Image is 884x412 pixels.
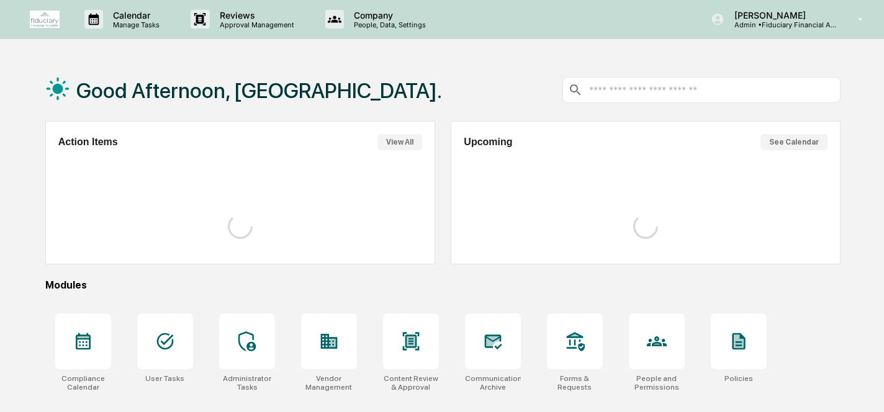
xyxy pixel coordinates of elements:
div: People and Permissions [629,374,685,392]
div: Content Review & Approval [383,374,439,392]
div: Vendor Management [301,374,357,392]
p: Admin • Fiduciary Financial Advisors [724,20,840,29]
div: Modules [45,279,841,291]
p: Manage Tasks [103,20,166,29]
div: Administrator Tasks [219,374,275,392]
div: User Tasks [145,374,184,383]
button: View All [377,134,422,150]
img: logo [30,11,60,28]
h2: Upcoming [464,137,512,148]
div: Compliance Calendar [55,374,111,392]
p: People, Data, Settings [344,20,432,29]
div: Policies [724,374,753,383]
p: Approval Management [210,20,300,29]
button: See Calendar [760,134,828,150]
h1: Good Afternoon, [GEOGRAPHIC_DATA]. [76,78,442,103]
h2: Action Items [58,137,118,148]
p: Reviews [210,10,300,20]
p: Company [344,10,432,20]
div: Communications Archive [465,374,521,392]
div: Forms & Requests [547,374,603,392]
p: [PERSON_NAME] [724,10,840,20]
p: Calendar [103,10,166,20]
